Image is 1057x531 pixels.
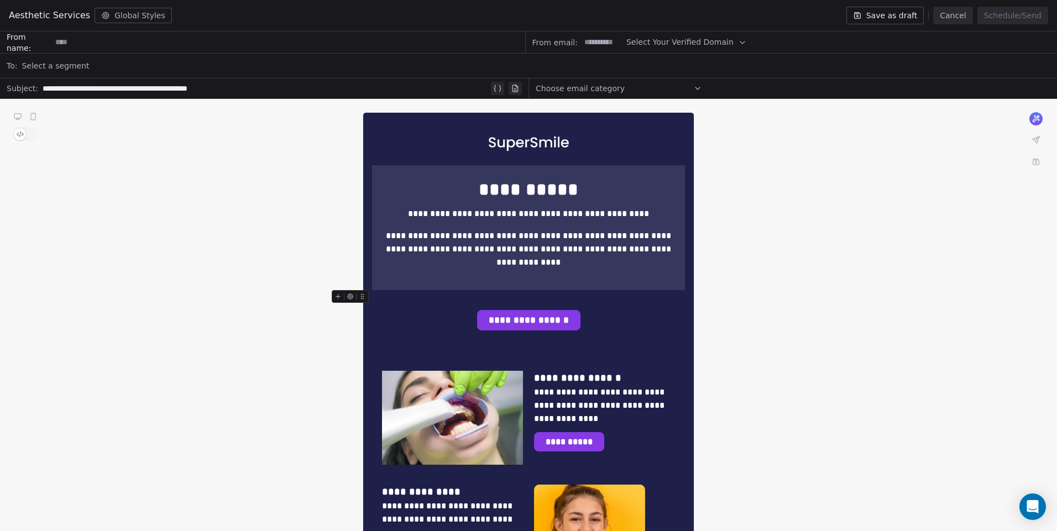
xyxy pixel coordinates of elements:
span: To: [7,60,17,71]
button: Schedule/Send [977,7,1048,24]
span: From email: [532,37,578,48]
div: Open Intercom Messenger [1019,493,1046,520]
button: Global Styles [95,8,172,23]
span: Subject: [7,83,38,97]
span: From name: [7,31,51,54]
button: Save as draft [846,7,924,24]
span: Aesthetic Services [9,9,90,22]
span: Select Your Verified Domain [626,36,734,48]
span: Choose email category [536,83,625,94]
span: Select a segment [22,60,89,71]
button: Cancel [933,7,972,24]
